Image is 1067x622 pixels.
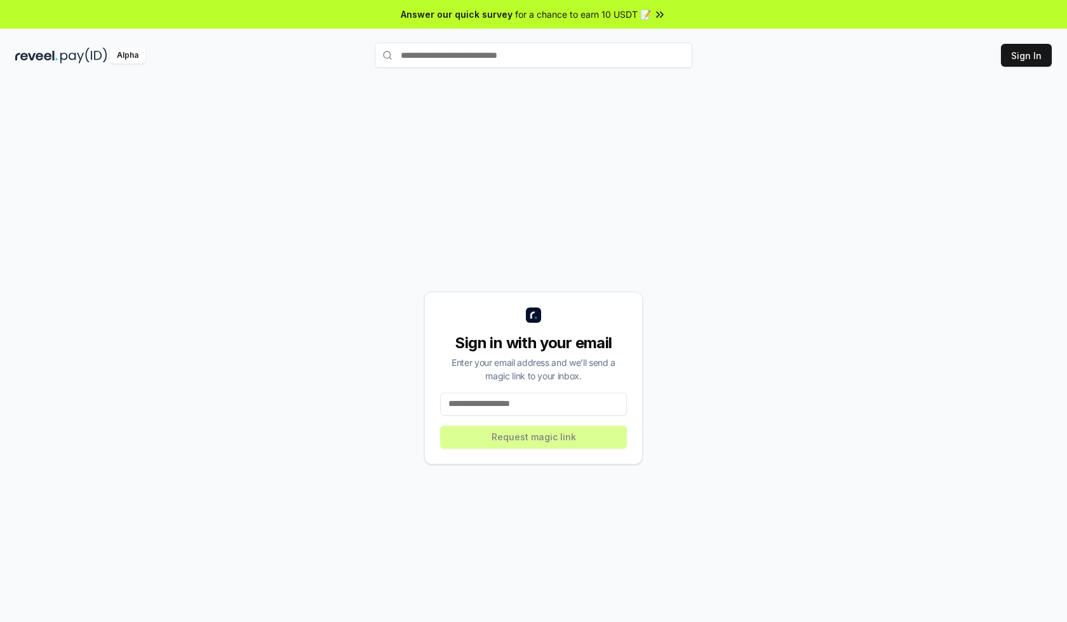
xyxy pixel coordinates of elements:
[440,356,627,382] div: Enter your email address and we’ll send a magic link to your inbox.
[60,48,107,64] img: pay_id
[401,8,513,21] span: Answer our quick survey
[440,333,627,353] div: Sign in with your email
[110,48,145,64] div: Alpha
[15,48,58,64] img: reveel_dark
[515,8,651,21] span: for a chance to earn 10 USDT 📝
[1001,44,1052,67] button: Sign In
[526,308,541,323] img: logo_small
